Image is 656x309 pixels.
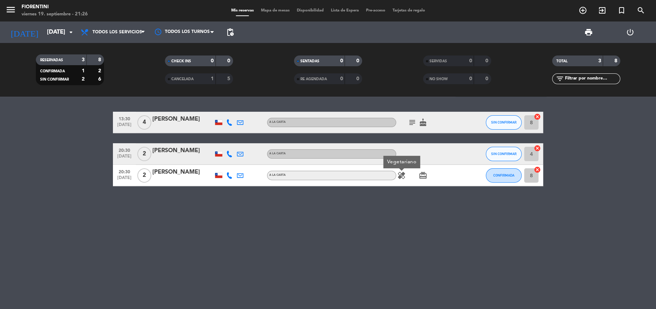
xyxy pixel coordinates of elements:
[609,21,651,43] div: LOG OUT
[293,9,327,13] span: Disponibilidad
[626,28,634,37] i: power_settings_new
[491,152,517,156] span: SIN CONFIRMAR
[534,166,541,173] i: cancel
[300,77,327,81] span: RE AGENDADA
[408,118,417,127] i: subject
[211,76,214,81] strong: 1
[40,78,69,81] span: SIN CONFIRMAR
[419,118,427,127] i: cake
[485,58,490,63] strong: 0
[227,76,232,81] strong: 5
[137,115,151,130] span: 4
[98,77,103,82] strong: 6
[614,58,619,63] strong: 8
[82,57,85,62] strong: 3
[40,69,65,73] span: CONFIRMADA
[5,4,16,18] button: menu
[115,146,133,154] span: 20:30
[5,24,43,40] i: [DATE]
[579,6,587,15] i: add_circle_outline
[137,147,151,161] span: 2
[419,171,427,180] i: card_giftcard
[115,154,133,162] span: [DATE]
[340,58,343,63] strong: 0
[115,167,133,175] span: 20:30
[152,146,213,155] div: [PERSON_NAME]
[171,77,194,81] span: CANCELADA
[152,168,213,177] div: [PERSON_NAME]
[67,28,75,37] i: arrow_drop_down
[226,28,234,37] span: pending_actions
[115,114,133,122] span: 13:30
[469,76,472,81] strong: 0
[22,4,88,11] div: Fiorentini
[429,59,447,63] span: SERVIDAS
[564,75,620,83] input: Filtrar por nombre...
[389,9,429,13] span: Tarjetas de regalo
[584,28,593,37] span: print
[397,171,406,180] i: healing
[211,58,214,63] strong: 0
[469,58,472,63] strong: 0
[491,120,517,124] span: SIN CONFIRMAR
[383,156,420,168] div: Vegetariano
[300,59,319,63] span: SENTADAS
[269,174,286,177] span: A LA CARTA
[556,59,567,63] span: TOTAL
[340,76,343,81] strong: 0
[82,68,85,73] strong: 1
[486,115,522,130] button: SIN CONFIRMAR
[98,57,103,62] strong: 8
[598,6,607,15] i: exit_to_app
[228,9,257,13] span: Mis reservas
[115,175,133,184] span: [DATE]
[637,6,645,15] i: search
[534,113,541,120] i: cancel
[82,77,85,82] strong: 2
[115,122,133,131] span: [DATE]
[556,74,564,83] i: filter_list
[486,147,522,161] button: SIN CONFIRMAR
[356,58,361,63] strong: 0
[493,173,514,177] span: CONFIRMADA
[269,152,286,155] span: A LA CARTA
[362,9,389,13] span: Pre-acceso
[137,168,151,183] span: 2
[257,9,293,13] span: Mapa de mesas
[598,58,601,63] strong: 3
[327,9,362,13] span: Lista de Espera
[171,59,191,63] span: CHECK INS
[92,30,142,35] span: Todos los servicios
[22,11,88,18] div: viernes 19. septiembre - 21:26
[486,168,522,183] button: CONFIRMADA
[617,6,626,15] i: turned_in_not
[5,4,16,15] i: menu
[356,76,361,81] strong: 0
[98,68,103,73] strong: 2
[485,76,490,81] strong: 0
[40,58,63,62] span: RESERVADAS
[269,121,286,124] span: A LA CARTA
[534,145,541,152] i: cancel
[429,77,448,81] span: NO SHOW
[227,58,232,63] strong: 0
[152,115,213,124] div: [PERSON_NAME]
